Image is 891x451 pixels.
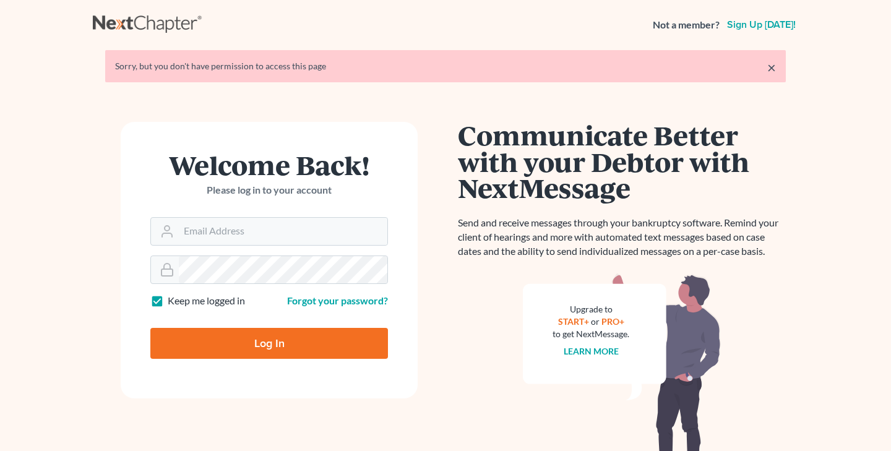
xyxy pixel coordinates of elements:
input: Email Address [179,218,387,245]
h1: Communicate Better with your Debtor with NextMessage [458,122,786,201]
a: Sign up [DATE]! [725,20,798,30]
span: or [591,316,600,327]
div: to get NextMessage. [553,328,629,340]
input: Log In [150,328,388,359]
div: Upgrade to [553,303,629,316]
strong: Not a member? [653,18,720,32]
a: PRO+ [601,316,624,327]
p: Please log in to your account [150,183,388,197]
a: Forgot your password? [287,294,388,306]
p: Send and receive messages through your bankruptcy software. Remind your client of hearings and mo... [458,216,786,259]
a: Learn more [564,346,619,356]
a: START+ [558,316,589,327]
a: × [767,60,776,75]
h1: Welcome Back! [150,152,388,178]
div: Sorry, but you don't have permission to access this page [115,60,776,72]
label: Keep me logged in [168,294,245,308]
